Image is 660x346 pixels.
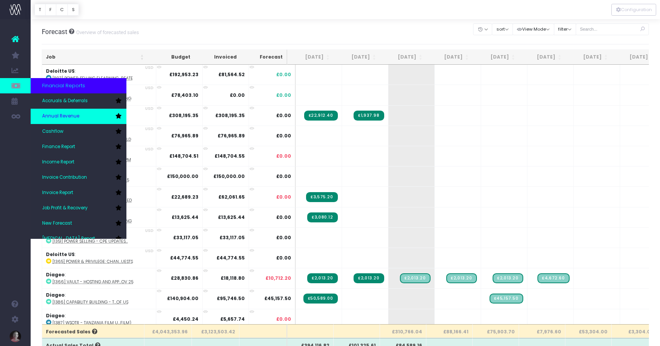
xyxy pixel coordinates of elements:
[46,312,65,319] strong: Diageo
[426,50,473,65] th: Sep 25: activate to sort column ascending
[276,214,291,221] span: £0.00
[145,126,154,132] span: USD
[173,316,198,322] strong: £4,450.24
[52,75,133,81] abbr: [1197] Power Selling Elearning - Create
[42,174,87,181] span: Invoice Contribution
[565,50,612,65] th: Dec 25: activate to sort column ascending
[52,299,128,305] abbr: [1386] Capability building - the measure of us
[145,65,154,70] span: USD
[42,98,88,104] span: Accruals & Deferrals
[354,111,384,121] span: Streamtime Invoice: 2236 – [1294] Dilemma Season 2
[42,235,95,242] span: [MEDICAL_DATA] Report
[145,106,154,111] span: USD
[565,324,612,338] th: £53,304.00
[306,192,337,202] span: Streamtime Invoice: 2223 – 1341 F25 Application Support - Smashed
[10,331,21,342] img: images/default_profile_image.png
[42,248,156,268] td: :
[554,23,576,35] button: filter
[493,273,523,283] span: Streamtime Draft Invoice: [1366] Vault - Hosting and Application Support - Year 4, Nov 24-Nov 25
[31,109,126,124] a: Annual Revenue
[46,68,75,74] strong: Deloitte US
[611,4,656,16] button: Configuration
[31,231,126,246] a: [MEDICAL_DATA] Report
[192,324,239,338] th: £3,123,503.42
[215,112,245,119] strong: £308,195.35
[46,292,65,298] strong: Diageo
[167,173,198,180] strong: £150,000.00
[426,324,473,338] th: £88,166.41
[42,144,75,150] span: Finance Report
[46,328,97,335] span: Forecasted Sales
[446,273,477,283] span: Streamtime Draft Invoice: [1366] Vault - Hosting and Application Support - Year 4, Nov 24-Nov 25
[334,50,380,65] th: Jul 25: activate to sort column ascending
[31,216,126,231] a: New Forecast
[74,28,139,36] small: Overview of forecasted sales
[213,173,245,180] strong: £150,000.00
[307,212,337,222] span: Streamtime Invoice: 2227 – [1348] Smashed - F25 Penetration Testing
[169,112,198,119] strong: £308,195.35
[42,288,156,308] td: :
[576,23,649,35] input: Search...
[276,194,291,201] span: £0.00
[221,275,245,281] strong: £18,118.80
[611,4,656,16] div: Vertical button group
[304,111,338,121] span: Streamtime Invoice: 2230 – [1294] Dilemma Season 2
[303,294,338,304] span: Streamtime Invoice: 2226 – [1386] Capability building - the measure of us
[612,324,658,338] th: £3,304.00
[473,50,519,65] th: Oct 25: activate to sort column ascending
[52,320,131,326] abbr: [1387] WSotR - Tanzania film upload (1 film)
[230,92,245,98] strong: £0.00
[492,23,513,35] button: sort
[42,65,156,85] td: :
[145,228,154,233] span: USD
[519,50,565,65] th: Nov 25: activate to sort column ascending
[171,194,198,200] strong: £22,689.23
[219,234,245,241] strong: £33,117.05
[31,93,126,109] a: Accruals & Deferrals
[45,4,56,16] button: F
[276,153,291,160] span: £0.00
[46,251,75,258] strong: Deloitte US
[42,82,85,90] span: Financial Reports
[307,273,337,283] span: Streamtime Invoice: 2232 – [1366] Vault - Hosting and Application Support - Year 4, Nov 24-Nov 25
[42,50,148,65] th: Job: activate to sort column ascending
[220,316,245,322] strong: £5,657.74
[42,309,156,329] td: :
[513,23,554,35] button: View Mode
[276,132,291,139] span: £0.00
[241,50,287,65] th: Forecast
[42,113,79,120] span: Annual Revenue
[67,4,79,16] button: S
[56,4,68,16] button: C
[46,271,65,278] strong: Diageo
[287,50,334,65] th: Jun 25: activate to sort column ascending
[276,92,291,99] span: £0.00
[215,153,245,159] strong: £148,704.55
[144,324,192,338] th: £4,043,353.96
[216,255,245,261] strong: £44,774.55
[42,128,64,135] span: Cashflow
[264,295,291,302] span: £45,157.50
[194,50,241,65] th: Invoiced
[31,185,126,201] a: Invoice Report
[42,159,74,166] span: Income Report
[276,173,291,180] span: £0.00
[218,194,245,200] strong: £62,061.65
[170,255,198,261] strong: £44,774.55
[31,124,126,139] a: Cashflow
[380,50,426,65] th: Aug 25: activate to sort column ascending
[148,50,194,65] th: Budget
[167,295,198,302] strong: £140,904.00
[217,295,245,302] strong: £95,746.50
[171,275,198,281] strong: £28,830.86
[31,170,126,185] a: Invoice Contribution
[52,238,128,244] abbr: [1351] Power Selling - CPE Updates
[34,4,79,16] div: Vertical button group
[34,4,46,16] button: T
[612,50,658,65] th: Jan 26: activate to sort column ascending
[171,132,198,139] strong: £76,965.89
[52,259,133,264] abbr: [1365] Power & Privilege: change requests
[276,112,291,119] span: £0.00
[173,234,198,241] strong: £33,117.05
[172,214,198,220] strong: £13,625.44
